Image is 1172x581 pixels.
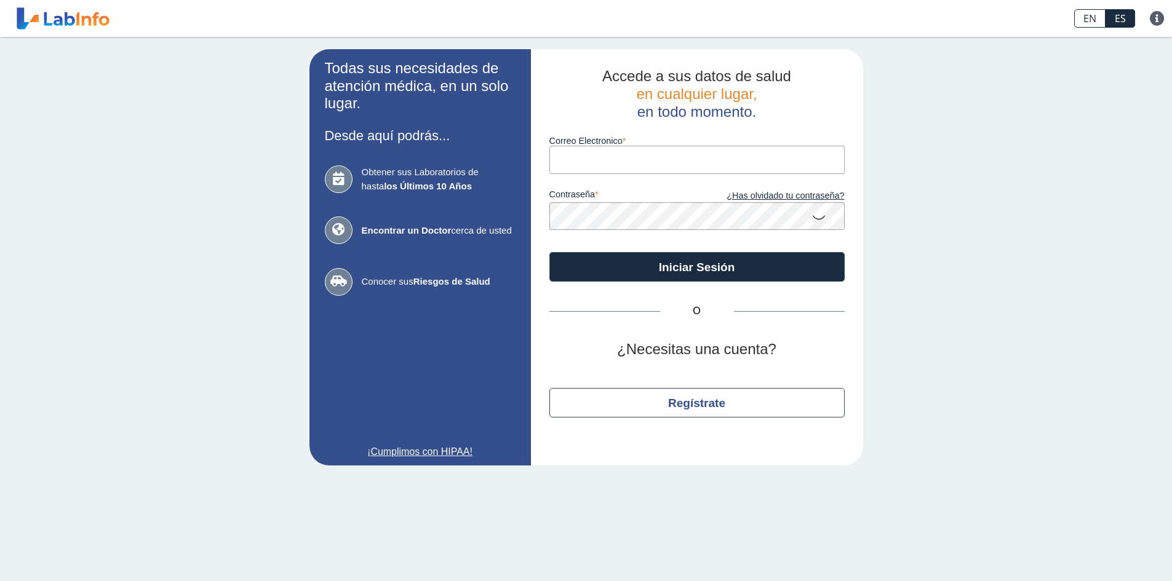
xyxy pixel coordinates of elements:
[384,181,472,191] b: los Últimos 10 Años
[325,128,516,143] h3: Desde aquí podrás...
[636,85,757,102] span: en cualquier lugar,
[1074,9,1106,28] a: EN
[362,165,516,193] span: Obtener sus Laboratorios de hasta
[697,189,845,203] a: ¿Has olvidado tu contraseña?
[549,388,845,417] button: Regístrate
[325,445,516,459] a: ¡Cumplimos con HIPAA!
[362,224,516,238] span: cerca de usted
[362,275,516,289] span: Conocer sus
[549,136,845,146] label: Correo Electronico
[325,60,516,113] h2: Todas sus necesidades de atención médica, en un solo lugar.
[549,341,845,358] h2: ¿Necesitas una cuenta?
[660,304,734,318] span: O
[602,68,791,84] span: Accede a sus datos de salud
[637,103,756,120] span: en todo momento.
[549,189,697,203] label: contraseña
[549,252,845,282] button: Iniciar Sesión
[362,225,452,235] b: Encontrar un Doctor
[413,276,490,287] b: Riesgos de Salud
[1106,9,1135,28] a: ES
